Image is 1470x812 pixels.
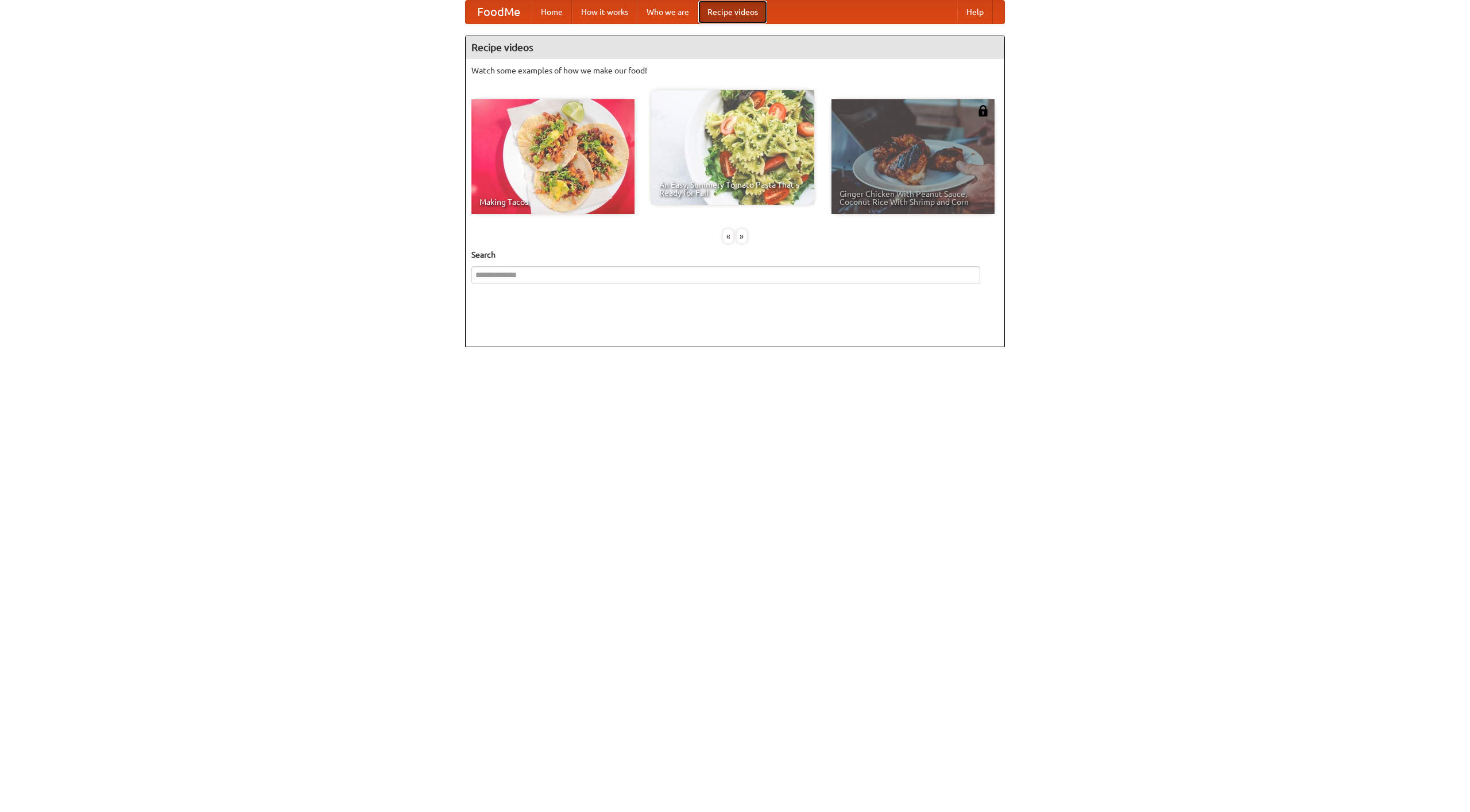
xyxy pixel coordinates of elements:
span: An Easy, Summery Tomato Pasta That's Ready for Fall [659,181,806,197]
a: Home [532,1,572,24]
a: Help [957,1,993,24]
a: An Easy, Summery Tomato Pasta That's Ready for Fall [651,90,814,205]
img: 483408.png [977,105,989,116]
h5: Search [471,249,999,261]
a: Recipe videos [698,1,767,24]
div: » [737,229,747,243]
a: FoodMe [466,1,532,24]
span: Making Tacos [479,198,626,206]
p: Watch some examples of how we make our food! [471,65,999,76]
a: How it works [572,1,637,24]
a: Making Tacos [471,99,635,214]
a: Who we are [637,1,698,24]
h4: Recipe videos [466,36,1004,59]
div: « [723,229,733,243]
